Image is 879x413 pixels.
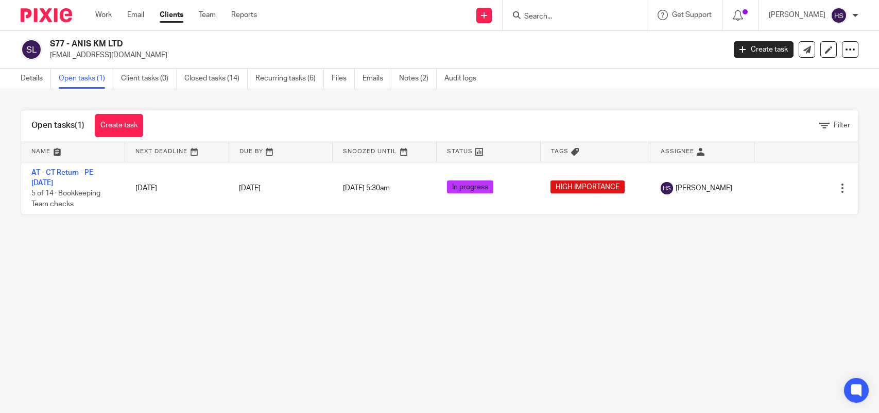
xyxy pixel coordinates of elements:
span: Tags [551,148,568,154]
img: svg%3E [661,182,673,194]
a: Clients [160,10,183,20]
span: Snoozed Until [343,148,397,154]
img: svg%3E [831,7,847,24]
a: Notes (2) [399,69,437,89]
span: In progress [447,180,493,193]
a: Client tasks (0) [121,69,177,89]
span: HIGH IMPORTANCE [550,180,625,193]
a: Email [127,10,144,20]
input: Search [523,12,616,22]
span: (1) [75,121,84,129]
a: Create task [734,41,794,58]
a: Files [332,69,355,89]
p: [PERSON_NAME] [769,10,825,20]
p: [EMAIL_ADDRESS][DOMAIN_NAME] [50,50,718,60]
h1: Open tasks [31,120,84,131]
span: [DATE] 5:30am [343,185,390,192]
a: Reports [231,10,257,20]
a: Open tasks (1) [59,69,113,89]
a: AT - CT Return - PE [DATE] [31,169,93,187]
span: Get Support [672,11,712,19]
span: [PERSON_NAME] [676,183,732,193]
span: Filter [834,122,850,129]
a: Audit logs [444,69,484,89]
a: Create task [95,114,143,137]
a: Closed tasks (14) [184,69,248,89]
h2: S77 - ANIS KM LTD [50,39,584,49]
a: Details [21,69,51,89]
td: [DATE] [125,162,229,214]
span: Status [447,148,473,154]
span: [DATE] [239,185,261,192]
img: Pixie [21,8,72,22]
span: 5 of 14 · Bookkeeping Team checks [31,190,100,208]
a: Team [199,10,216,20]
a: Recurring tasks (6) [255,69,324,89]
img: svg%3E [21,39,42,60]
a: Work [95,10,112,20]
a: Emails [363,69,391,89]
